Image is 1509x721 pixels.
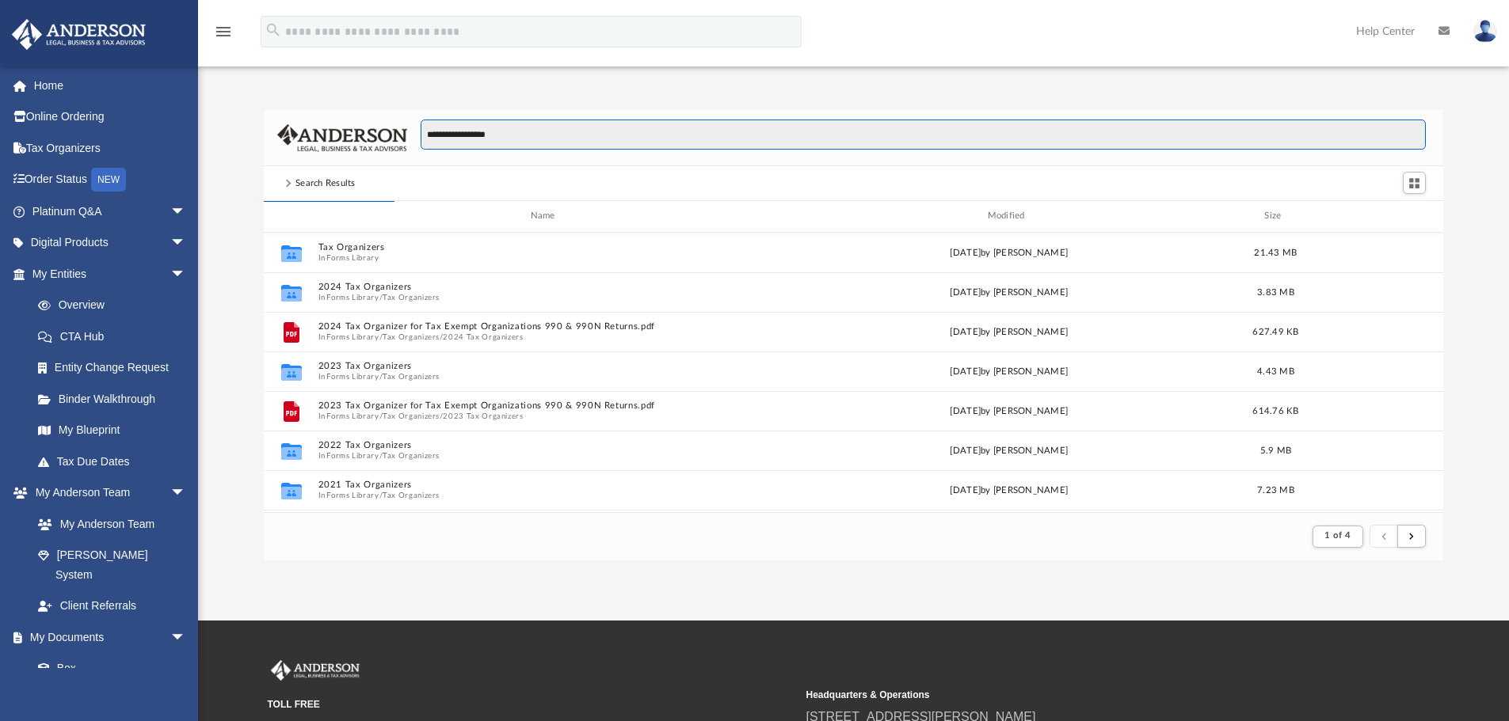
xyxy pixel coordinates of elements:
a: [PERSON_NAME] System [22,540,202,590]
span: / [379,371,383,381]
button: Tax Organizers [383,411,440,421]
div: id [271,209,311,223]
div: [DATE] by [PERSON_NAME] [781,364,1237,378]
span: 627.49 KB [1252,327,1298,336]
div: [DATE] by [PERSON_NAME] [781,483,1237,497]
span: 1 of 4 [1324,531,1351,540]
small: TOLL FREE [268,697,795,712]
span: In [318,292,774,302]
button: Switch to Grid View [1403,172,1427,194]
a: My Anderson Teamarrow_drop_down [11,477,202,509]
a: Entity Change Request [22,352,210,384]
img: User Pic [1473,20,1497,43]
img: Anderson Advisors Platinum Portal [7,19,151,50]
button: 2022 Tax Organizers [318,440,774,450]
div: [DATE] by [PERSON_NAME] [781,324,1237,339]
div: id [1314,209,1425,223]
button: Forms Library [326,371,379,381]
span: In [318,411,774,421]
span: In [318,252,774,263]
span: arrow_drop_down [170,621,202,654]
a: My Entitiesarrow_drop_down [11,258,210,290]
div: Search Results [295,176,356,191]
button: Tax Organizers [383,332,440,342]
span: arrow_drop_down [170,195,202,228]
button: Forms Library [326,490,379,500]
button: Forms Library [326,252,379,263]
button: 2023 Tax Organizers [318,361,774,371]
div: Modified [780,209,1237,223]
span: In [318,332,774,342]
span: / [440,332,443,342]
button: Tax Organizers [383,371,440,381]
i: search [265,21,282,39]
a: Order StatusNEW [11,164,210,196]
input: Search files and folders [421,120,1426,150]
div: NEW [91,168,126,192]
button: Tax Organizers [383,292,440,302]
div: [DATE] by [PERSON_NAME] [781,404,1237,418]
span: arrow_drop_down [170,258,202,290]
span: 7.23 MB [1257,485,1294,494]
button: 2024 Tax Organizers [443,332,523,342]
span: / [379,450,383,461]
div: [DATE] by [PERSON_NAME] [781,285,1237,299]
div: [DATE] by [PERSON_NAME] [781,443,1237,457]
a: Overview [22,290,210,321]
button: 2024 Tax Organizer for Tax Exempt Organizations 990 & 990N Returns.pdf [318,321,774,332]
span: / [379,411,383,421]
span: 4.43 MB [1257,366,1294,375]
button: 2023 Tax Organizers [443,411,523,421]
span: / [379,332,383,342]
span: / [440,411,443,421]
span: In [318,490,774,500]
div: Size [1244,209,1307,223]
button: 2021 Tax Organizers [318,480,774,490]
button: 2023 Tax Organizer for Tax Exempt Organizations 990 & 990N Returns.pdf [318,400,774,411]
span: arrow_drop_down [170,477,202,510]
a: CTA Hub [22,321,210,352]
div: [DATE] by [PERSON_NAME] [781,245,1237,260]
a: Tax Due Dates [22,446,210,477]
span: arrow_drop_down [170,227,202,260]
div: grid [264,233,1444,512]
a: menu [214,30,233,41]
span: 3.83 MB [1257,287,1294,296]
a: My Documentsarrow_drop_down [11,621,202,653]
span: 614.76 KB [1252,406,1298,415]
a: Home [11,70,210,101]
button: Tax Organizers [318,242,774,252]
i: menu [214,22,233,41]
button: Forms Library [326,292,379,302]
div: Name [317,209,773,223]
button: Forms Library [326,411,379,421]
span: In [318,450,774,461]
small: Headquarters & Operations [806,688,1334,702]
button: 1 of 4 [1313,526,1362,548]
span: 5.9 MB [1259,446,1291,454]
a: Box [22,653,194,685]
a: My Blueprint [22,415,202,446]
a: My Anderson Team [22,508,194,540]
button: Forms Library [326,450,379,461]
span: In [318,371,774,381]
span: / [379,292,383,302]
a: Platinum Q&Aarrow_drop_down [11,195,210,227]
button: 2024 Tax Organizers [318,282,774,292]
button: Tax Organizers [383,490,440,500]
a: Client Referrals [22,590,202,622]
a: Tax Organizers [11,132,210,164]
a: Online Ordering [11,101,210,133]
a: Digital Productsarrow_drop_down [11,227,210,259]
img: Anderson Advisors Platinum Portal [268,660,363,681]
button: Tax Organizers [383,450,440,461]
span: 21.43 MB [1254,248,1297,256]
span: / [379,490,383,500]
a: Binder Walkthrough [22,383,210,415]
button: Forms Library [326,332,379,342]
